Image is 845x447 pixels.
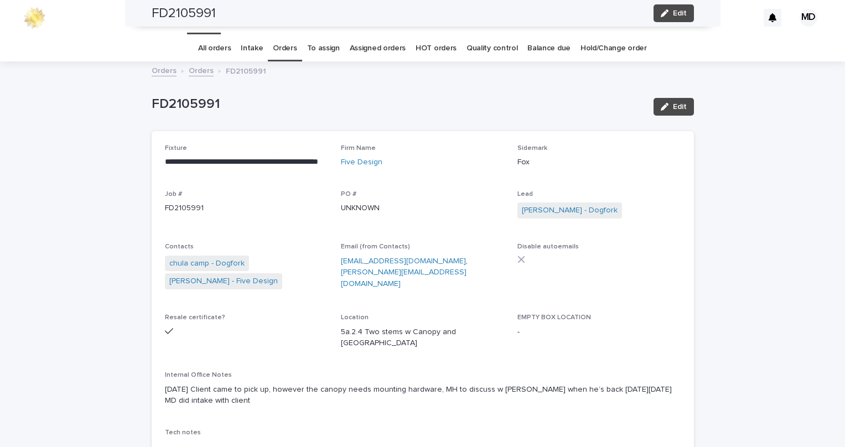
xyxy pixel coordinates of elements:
span: Lead [517,191,533,197]
span: Email (from Contacts) [341,243,410,250]
a: [PERSON_NAME] - Five Design [169,276,278,287]
a: chula camp - Dogfork [169,258,245,269]
p: UNKNOWN [341,202,504,214]
p: FD2105991 [226,64,266,76]
span: EMPTY BOX LOCATION [517,314,591,321]
a: Balance due [527,35,571,61]
a: All orders [198,35,231,61]
a: Intake [241,35,263,61]
a: Assigned orders [350,35,406,61]
span: Sidemark [517,145,547,152]
span: Location [341,314,369,321]
a: [PERSON_NAME][EMAIL_ADDRESS][DOMAIN_NAME] [341,268,466,288]
span: Resale certificate? [165,314,225,321]
button: Edit [654,98,694,116]
span: Edit [673,103,687,111]
span: Fixture [165,145,187,152]
p: Fox [517,157,681,168]
p: 5a.2.4 Two stems w Canopy and [GEOGRAPHIC_DATA] [341,326,504,350]
span: Tech notes [165,429,201,436]
span: Contacts [165,243,194,250]
span: Disable autoemails [517,243,579,250]
a: Orders [152,64,177,76]
span: Job # [165,191,182,197]
span: Firm Name [341,145,376,152]
a: Orders [189,64,214,76]
a: HOT orders [416,35,457,61]
a: Orders [273,35,297,61]
p: - [517,326,681,338]
a: [PERSON_NAME] - Dogfork [522,205,618,216]
p: [DATE] Client came to pick up, however the canopy needs mounting hardware, MH to discuss w [PERSO... [165,384,681,407]
span: Internal Office Notes [165,372,232,378]
span: PO # [341,191,356,197]
p: FD2105991 [152,96,645,112]
a: To assign [307,35,340,61]
a: Five Design [341,157,382,168]
a: Hold/Change order [580,35,647,61]
p: FD2105991 [165,202,328,214]
div: MD [800,9,817,27]
a: [EMAIL_ADDRESS][DOMAIN_NAME] [341,257,466,265]
img: 0ffKfDbyRa2Iv8hnaAqg [22,7,46,29]
p: , [341,256,504,290]
a: Quality control [466,35,517,61]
